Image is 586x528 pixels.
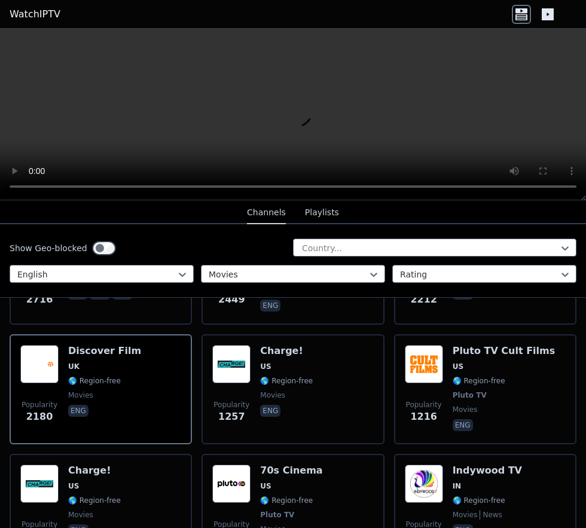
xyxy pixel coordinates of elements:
img: Discover Film [20,345,59,383]
span: 🌎 Region-free [68,376,121,386]
img: Pluto TV Cult Films [405,345,443,383]
p: eng [260,405,280,417]
img: Indywood TV [405,465,443,503]
span: 🌎 Region-free [260,496,313,505]
span: Popularity [213,400,249,410]
label: Show Geo-blocked [10,242,87,254]
h6: Charge! [68,465,121,477]
span: IN [453,481,462,491]
button: Channels [247,202,286,224]
h6: Charge! [260,345,313,357]
h6: Indywood TV [453,465,522,477]
p: eng [68,405,88,417]
span: 🌎 Region-free [260,376,313,386]
span: movies [453,405,478,414]
span: UK [68,362,80,371]
span: 2212 [410,292,437,307]
img: 70s Cinema [212,465,251,503]
span: movies [68,510,93,520]
span: US [68,481,79,491]
span: Pluto TV [453,390,487,400]
span: US [260,481,271,491]
p: eng [453,419,473,431]
span: movies [68,390,93,400]
h6: Discover Film [68,345,141,357]
a: WatchIPTV [10,7,60,22]
span: movies [453,510,478,520]
p: eng [260,300,280,312]
h6: 70s Cinema [260,465,322,477]
span: 2716 [26,292,53,307]
span: Popularity [22,400,57,410]
span: Popularity [406,400,442,410]
span: 2449 [218,292,245,307]
span: news [480,510,502,520]
span: 2180 [26,410,53,424]
span: movies [260,390,285,400]
span: US [453,362,463,371]
img: Charge! [212,345,251,383]
h6: Pluto TV Cult Films [453,345,556,357]
span: Pluto TV [260,510,294,520]
span: 1216 [410,410,437,424]
button: Playlists [305,202,339,224]
span: 🌎 Region-free [453,496,505,505]
span: 🌎 Region-free [68,496,121,505]
span: 🌎 Region-free [453,376,505,386]
span: 1257 [218,410,245,424]
span: US [260,362,271,371]
img: Charge! [20,465,59,503]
